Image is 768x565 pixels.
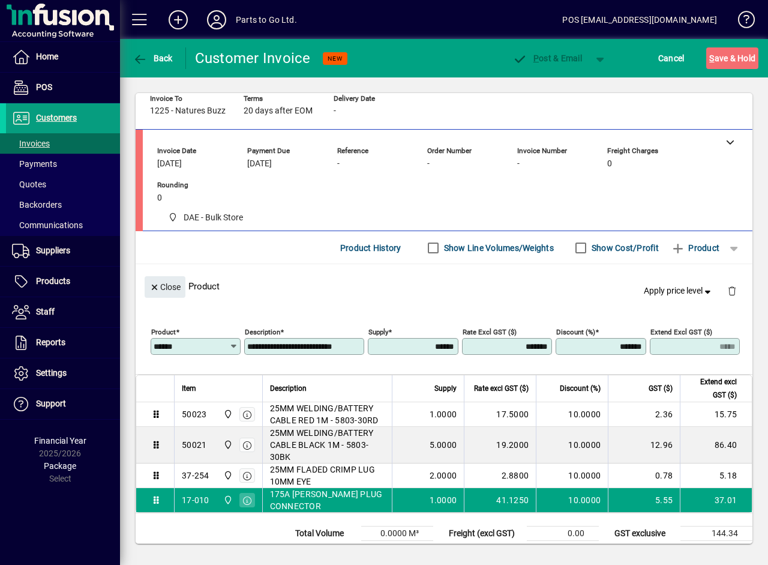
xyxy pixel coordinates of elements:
span: Description [270,382,307,395]
span: Customers [36,113,77,122]
span: Cancel [658,49,685,68]
app-page-header-button: Close [142,281,188,292]
span: 25MM FLADED CRIMP LUG 10MM EYE [270,464,385,488]
a: Support [6,389,120,419]
span: Item [182,382,196,395]
td: 12.96 [608,427,680,464]
mat-label: Product [151,328,176,336]
span: NEW [328,55,343,62]
td: 144.34 [680,527,752,541]
span: DAE - Bulk Store [220,438,234,452]
td: Rounding [443,541,527,555]
td: Freight (excl GST) [443,527,527,541]
td: 10.0000 [536,402,608,427]
span: DAE - Bulk Store [163,210,248,225]
button: Close [145,276,185,298]
a: POS [6,73,120,103]
span: Product History [340,238,401,258]
span: - [427,159,430,169]
a: Invoices [6,133,120,154]
span: 1225 - Natures Buzz [150,106,226,116]
span: Backorders [12,200,62,210]
span: DAE - Bulk Store [220,408,234,421]
span: Rounding [157,181,229,189]
span: - [337,159,340,169]
div: 41.1250 [472,494,529,506]
span: Invoices [12,139,50,148]
a: Payments [6,154,120,174]
td: 2.36 [608,402,680,427]
span: Rate excl GST ($) [474,382,529,395]
a: Products [6,267,120,297]
span: Extend excl GST ($) [688,375,737,402]
span: Back [133,53,173,63]
mat-label: Extend excl GST ($) [650,328,712,336]
button: Save & Hold [706,47,758,69]
td: 0.00 [527,527,599,541]
td: 0.0000 M³ [361,527,433,541]
span: Reports [36,337,65,347]
span: Package [44,461,76,471]
span: ave & Hold [709,49,755,68]
span: 25MM WELDING/BATTERY CABLE RED 1M - 5803-30RD [270,402,385,426]
td: 0.00 [527,541,599,555]
span: Supply [434,382,457,395]
span: Communications [12,220,83,230]
span: Support [36,399,66,408]
td: 10.0000 [536,464,608,488]
span: 0 [157,193,162,203]
mat-label: Supply [368,328,388,336]
div: POS [EMAIL_ADDRESS][DOMAIN_NAME] [562,10,717,29]
span: 0 [607,159,612,169]
td: GST exclusive [608,527,680,541]
span: - [517,159,520,169]
button: Back [130,47,176,69]
span: Suppliers [36,246,70,255]
td: 0.0000 Kg [361,541,433,555]
span: POS [36,82,52,92]
div: 19.2000 [472,439,529,451]
td: 0.78 [608,464,680,488]
div: Product [136,264,752,308]
span: DAE - Bulk Store [220,494,234,507]
span: Payments [12,159,57,169]
a: Reports [6,328,120,358]
span: 25MM WELDING/BATTERY CABLE BLACK 1M - 5803-30BK [270,427,385,463]
span: 5.0000 [430,439,457,451]
span: GST ($) [649,382,673,395]
span: Staff [36,307,55,316]
a: Communications [6,215,120,235]
mat-label: Discount (%) [556,328,595,336]
div: 2.8800 [472,470,529,482]
td: 37.01 [680,488,752,512]
span: 175A [PERSON_NAME] PLUG CONNECTOR [270,488,385,512]
button: Product [665,237,725,259]
div: 50021 [182,439,206,451]
div: Customer Invoice [195,49,311,68]
span: Close [149,277,181,297]
td: 86.40 [680,427,752,464]
button: Add [159,9,197,31]
button: Cancel [655,47,688,69]
span: [DATE] [247,159,272,169]
span: [DATE] [157,159,182,169]
span: Settings [36,368,67,378]
a: Knowledge Base [729,2,753,41]
div: Parts to Go Ltd. [236,10,297,29]
a: Home [6,42,120,72]
label: Show Cost/Profit [589,242,659,254]
span: ost & Email [512,53,582,63]
button: Apply price level [639,280,718,302]
td: 10.0000 [536,488,608,512]
app-page-header-button: Back [120,47,186,69]
span: S [709,53,714,63]
span: 20 days after EOM [244,106,313,116]
td: 5.55 [608,488,680,512]
td: GST [608,541,680,555]
td: 5.18 [680,464,752,488]
mat-label: Rate excl GST ($) [463,328,517,336]
a: Staff [6,297,120,327]
mat-label: Description [245,328,280,336]
span: DAE - Bulk Store [220,469,234,482]
app-page-header-button: Delete [718,285,746,296]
